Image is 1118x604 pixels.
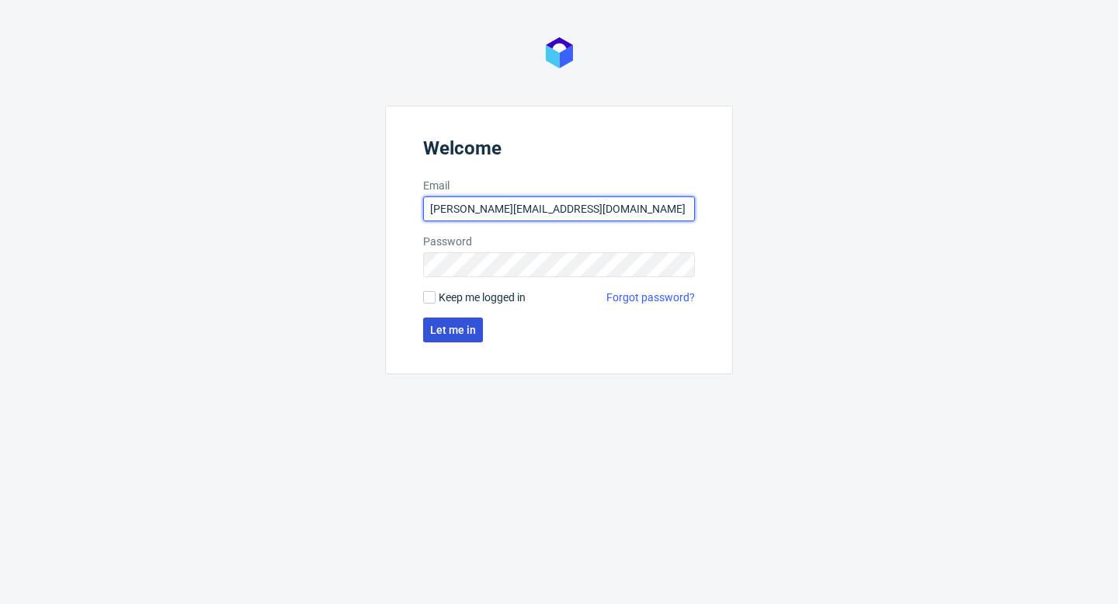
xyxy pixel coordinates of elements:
span: Keep me logged in [439,290,526,305]
header: Welcome [423,137,695,165]
label: Password [423,234,695,249]
button: Let me in [423,318,483,342]
input: you@youremail.com [423,196,695,221]
label: Email [423,178,695,193]
a: Forgot password? [606,290,695,305]
span: Let me in [430,325,476,335]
